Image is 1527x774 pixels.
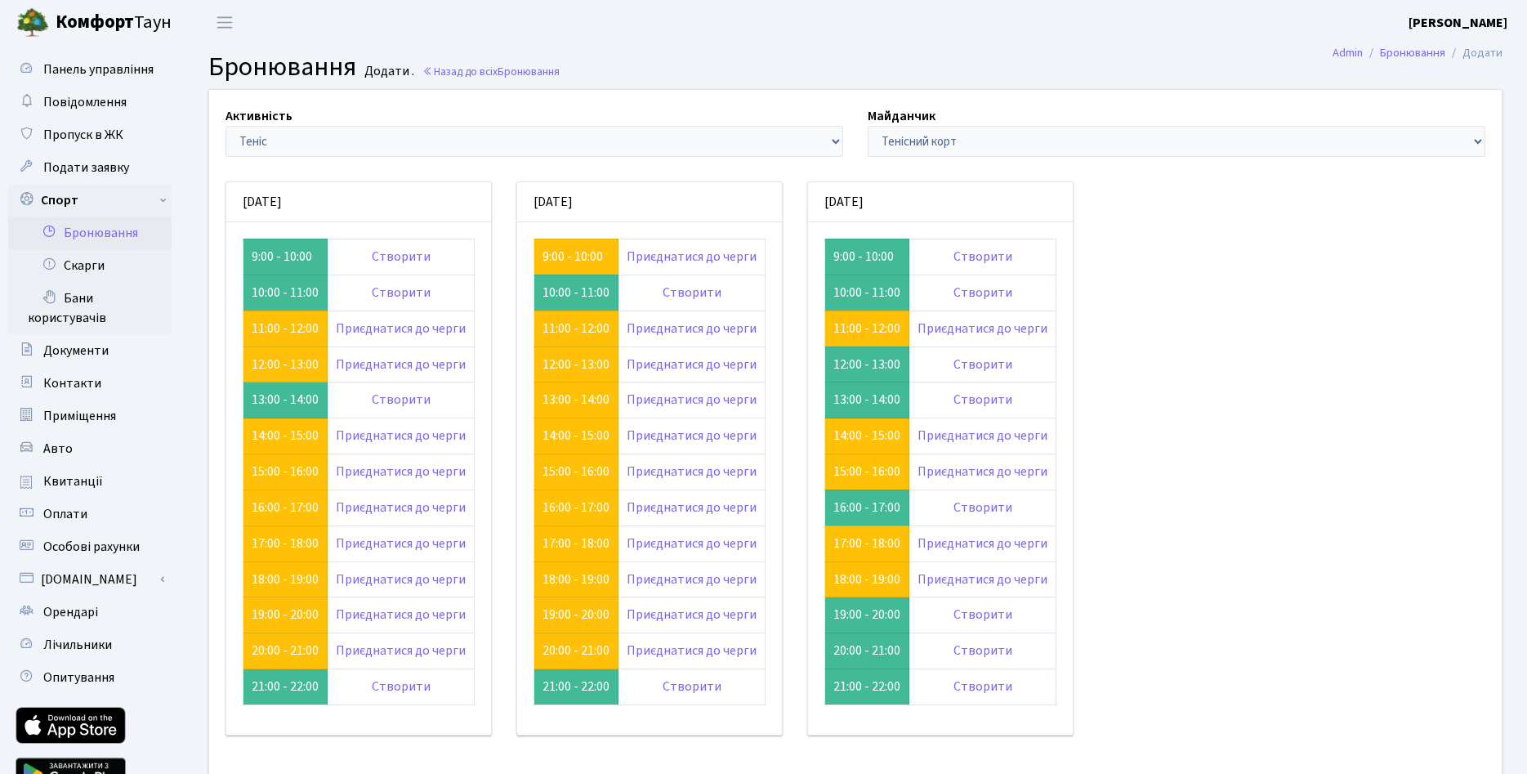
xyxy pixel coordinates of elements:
[43,60,154,78] span: Панель управління
[43,407,116,425] span: Приміщення
[542,248,603,266] a: 9:00 - 10:00
[808,182,1073,222] div: [DATE]
[627,535,757,553] a: Приєднатися до черги
[825,669,909,705] td: 21:00 - 22:00
[43,440,73,458] span: Авто
[8,661,172,694] a: Опитування
[542,570,609,588] a: 18:00 - 19:00
[542,427,609,445] a: 14:00 - 15:00
[361,64,414,79] small: Додати .
[208,48,356,86] span: Бронювання
[43,669,114,687] span: Опитування
[1333,44,1363,61] a: Admin
[534,669,618,705] td: 21:00 - 22:00
[953,248,1012,266] a: Створити
[252,535,319,553] a: 17:00 - 18:00
[918,463,1047,481] a: Приєднатися до черги
[663,284,721,302] a: Створити
[243,239,328,275] td: 9:00 - 10:00
[833,535,900,553] a: 17:00 - 18:00
[833,570,900,588] a: 18:00 - 19:00
[868,106,935,126] label: Майданчик
[252,570,319,588] a: 18:00 - 19:00
[825,597,909,633] td: 19:00 - 20:00
[8,334,172,367] a: Документи
[627,570,757,588] a: Приєднатися до черги
[336,499,466,517] a: Приєднатися до черги
[953,356,1012,374] a: Створити
[953,391,1012,409] a: Створити
[627,320,757,338] a: Приєднатися до черги
[56,9,134,35] b: Комфорт
[825,490,909,526] td: 16:00 - 17:00
[252,642,319,660] a: 20:00 - 21:00
[336,642,466,660] a: Приєднатися до черги
[422,64,560,79] a: Назад до всіхБронювання
[833,427,900,445] a: 14:00 - 15:00
[43,636,112,654] span: Лічильники
[252,463,319,481] a: 15:00 - 16:00
[43,374,101,392] span: Контакти
[43,505,87,523] span: Оплати
[627,463,757,481] a: Приєднатися до черги
[542,499,609,517] a: 16:00 - 17:00
[542,463,609,481] a: 15:00 - 16:00
[1308,36,1527,70] nav: breadcrumb
[8,629,172,661] a: Лічильники
[336,570,466,588] a: Приєднатися до черги
[8,465,172,498] a: Квитанції
[8,217,172,249] a: Бронювання
[372,248,431,266] a: Створити
[336,463,466,481] a: Приєднатися до черги
[534,275,618,311] td: 10:00 - 11:00
[918,570,1047,588] a: Приєднатися до черги
[517,182,782,222] div: [DATE]
[243,383,328,418] td: 13:00 - 14:00
[953,678,1012,696] a: Створити
[8,282,172,334] a: Бани користувачів
[336,356,466,374] a: Приєднатися до черги
[243,275,328,311] td: 10:00 - 11:00
[8,367,172,400] a: Контакти
[627,391,757,409] a: Приєднатися до черги
[226,182,491,222] div: [DATE]
[953,284,1012,302] a: Створити
[542,356,609,374] a: 12:00 - 13:00
[627,606,757,624] a: Приєднатися до черги
[542,535,609,553] a: 17:00 - 18:00
[1445,44,1502,62] li: Додати
[252,499,319,517] a: 16:00 - 17:00
[252,320,319,338] a: 11:00 - 12:00
[8,498,172,530] a: Оплати
[918,427,1047,445] a: Приєднатися до черги
[204,9,245,36] button: Переключити навігацію
[8,53,172,86] a: Панель управління
[825,633,909,669] td: 20:00 - 21:00
[43,159,129,177] span: Подати заявку
[372,678,431,696] a: Створити
[627,248,757,266] a: Приєднатися до черги
[43,472,103,490] span: Квитанції
[825,275,909,311] td: 10:00 - 11:00
[1409,14,1507,32] b: [PERSON_NAME]
[918,320,1047,338] a: Приєднатися до черги
[833,320,900,338] a: 11:00 - 12:00
[43,93,127,111] span: Повідомлення
[252,427,319,445] a: 14:00 - 15:00
[953,642,1012,660] a: Створити
[56,9,172,37] span: Таун
[542,320,609,338] a: 11:00 - 12:00
[8,184,172,217] a: Спорт
[43,538,140,556] span: Особові рахунки
[336,427,466,445] a: Приєднатися до черги
[542,391,609,409] a: 13:00 - 14:00
[1380,44,1445,61] a: Бронювання
[825,239,909,275] td: 9:00 - 10:00
[8,151,172,184] a: Подати заявку
[43,126,123,144] span: Пропуск в ЖК
[43,342,109,360] span: Документи
[372,284,431,302] a: Створити
[953,499,1012,517] a: Створити
[825,347,909,383] td: 12:00 - 13:00
[16,7,49,39] img: logo.png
